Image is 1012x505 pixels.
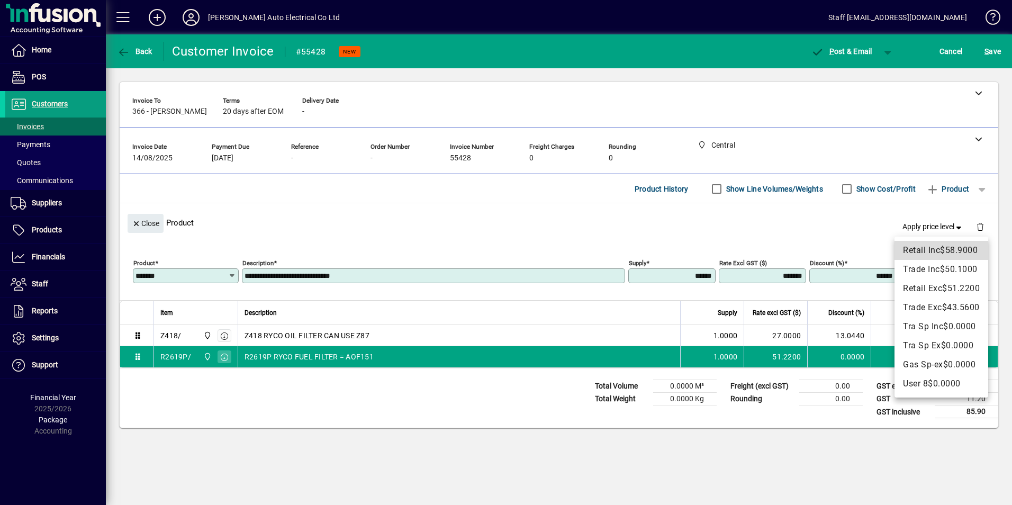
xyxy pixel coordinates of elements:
span: Tra Sp Ex [903,340,941,350]
span: $58.9000 [940,245,978,255]
span: $50.1000 [940,264,978,274]
span: Retail Exc [903,283,942,293]
span: $0.0000 [943,359,976,369]
span: Retail Inc [903,245,940,255]
span: Trade Exc [903,302,942,312]
span: User 8 [903,378,928,389]
span: $0.0000 [928,378,961,389]
span: $43.5600 [942,302,980,312]
span: $0.0000 [943,321,976,331]
span: $0.0000 [941,340,974,350]
span: Trade Inc [903,264,940,274]
span: Tra Sp Inc [903,321,943,331]
span: $51.2200 [942,283,980,293]
span: Gas Sp-ex [903,359,943,369]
